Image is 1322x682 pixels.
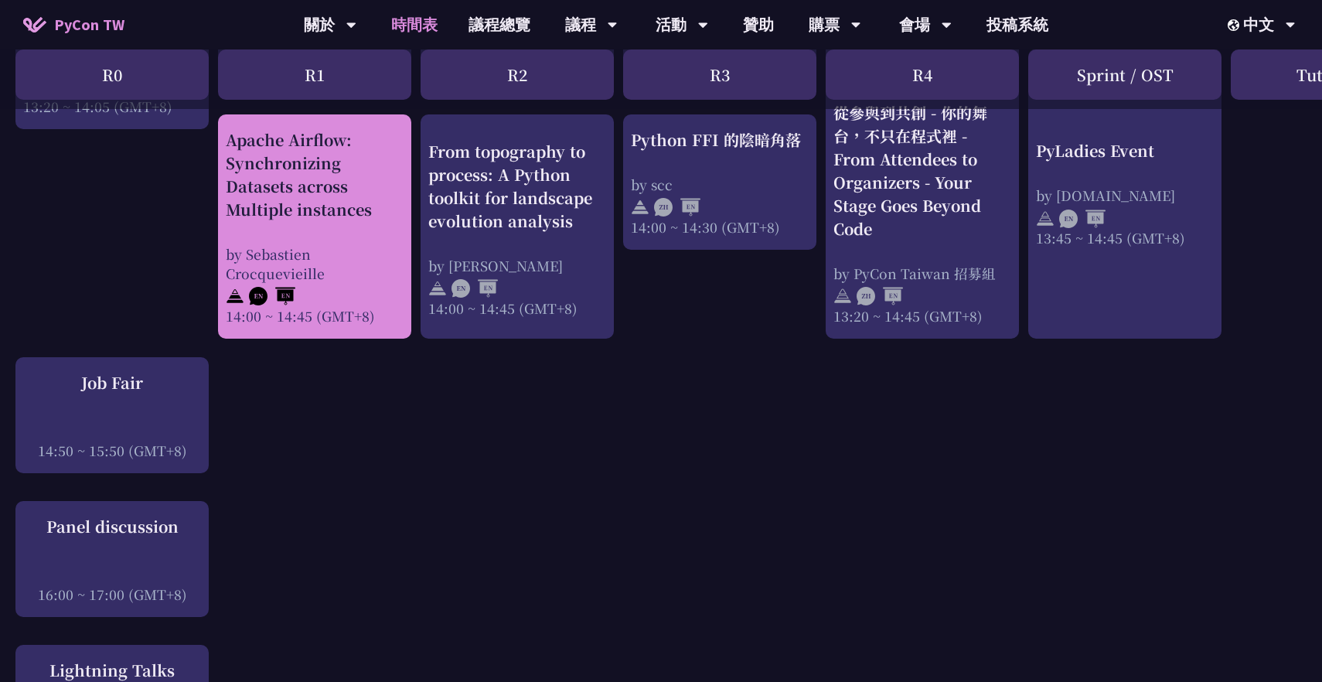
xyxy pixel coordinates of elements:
[631,128,809,152] div: Python FFI 的陰暗角落
[15,49,209,100] div: R0
[23,17,46,32] img: Home icon of PyCon TW 2025
[857,287,903,305] img: ZHEN.371966e.svg
[631,198,649,217] img: svg+xml;base64,PHN2ZyB4bWxucz0iaHR0cDovL3d3dy53My5vcmcvMjAwMC9zdmciIHdpZHRoPSIyNCIgaGVpZ2h0PSIyNC...
[833,264,1011,283] div: by PyCon Taiwan 招募組
[631,175,809,194] div: by scc
[23,515,201,604] a: Panel discussion 16:00 ~ 17:00 (GMT+8)
[1036,210,1055,228] img: svg+xml;base64,PHN2ZyB4bWxucz0iaHR0cDovL3d3dy53My5vcmcvMjAwMC9zdmciIHdpZHRoPSIyNCIgaGVpZ2h0PSIyNC...
[23,659,201,682] div: Lightning Talks
[421,49,614,100] div: R2
[226,244,404,283] div: by Sebastien Crocquevieille
[23,585,201,604] div: 16:00 ~ 17:00 (GMT+8)
[1036,186,1214,205] div: by [DOMAIN_NAME]
[1036,139,1214,162] div: PyLadies Event
[218,49,411,100] div: R1
[833,287,852,305] img: svg+xml;base64,PHN2ZyB4bWxucz0iaHR0cDovL3d3dy53My5vcmcvMjAwMC9zdmciIHdpZHRoPSIyNCIgaGVpZ2h0PSIyNC...
[428,255,606,275] div: by [PERSON_NAME]
[428,298,606,317] div: 14:00 ~ 14:45 (GMT+8)
[23,515,201,538] div: Panel discussion
[631,128,809,237] a: Python FFI 的陰暗角落 by scc 14:00 ~ 14:30 (GMT+8)
[1036,228,1214,247] div: 13:45 ~ 14:45 (GMT+8)
[826,49,1019,100] div: R4
[1028,49,1221,100] div: Sprint / OST
[833,101,1011,240] div: 從參與到共創 - 你的舞台，不只在程式裡 - From Attendees to Organizers - Your Stage Goes Beyond Code
[1228,19,1243,31] img: Locale Icon
[428,279,447,298] img: svg+xml;base64,PHN2ZyB4bWxucz0iaHR0cDovL3d3dy53My5vcmcvMjAwMC9zdmciIHdpZHRoPSIyNCIgaGVpZ2h0PSIyNC...
[451,279,498,298] img: ENEN.5a408d1.svg
[226,128,404,326] a: Apache Airflow: Synchronizing Datasets across Multiple instances by Sebastien Crocquevieille 14:0...
[631,217,809,237] div: 14:00 ~ 14:30 (GMT+8)
[1036,62,1214,325] a: PyLadies Event by [DOMAIN_NAME] 13:45 ~ 14:45 (GMT+8)
[428,139,606,232] div: From topography to process: A Python toolkit for landscape evolution analysis
[226,287,244,305] img: svg+xml;base64,PHN2ZyB4bWxucz0iaHR0cDovL3d3dy53My5vcmcvMjAwMC9zdmciIHdpZHRoPSIyNCIgaGVpZ2h0PSIyNC...
[249,287,295,305] img: ENEN.5a408d1.svg
[23,441,201,460] div: 14:50 ~ 15:50 (GMT+8)
[54,13,124,36] span: PyCon TW
[226,306,404,326] div: 14:00 ~ 14:45 (GMT+8)
[23,371,201,394] div: Job Fair
[1059,210,1106,228] img: ENEN.5a408d1.svg
[623,49,816,100] div: R3
[833,306,1011,326] div: 13:20 ~ 14:45 (GMT+8)
[428,128,606,326] a: From topography to process: A Python toolkit for landscape evolution analysis by [PERSON_NAME] 14...
[654,198,700,217] img: ZHEN.371966e.svg
[8,5,140,44] a: PyCon TW
[226,128,404,221] div: Apache Airflow: Synchronizing Datasets across Multiple instances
